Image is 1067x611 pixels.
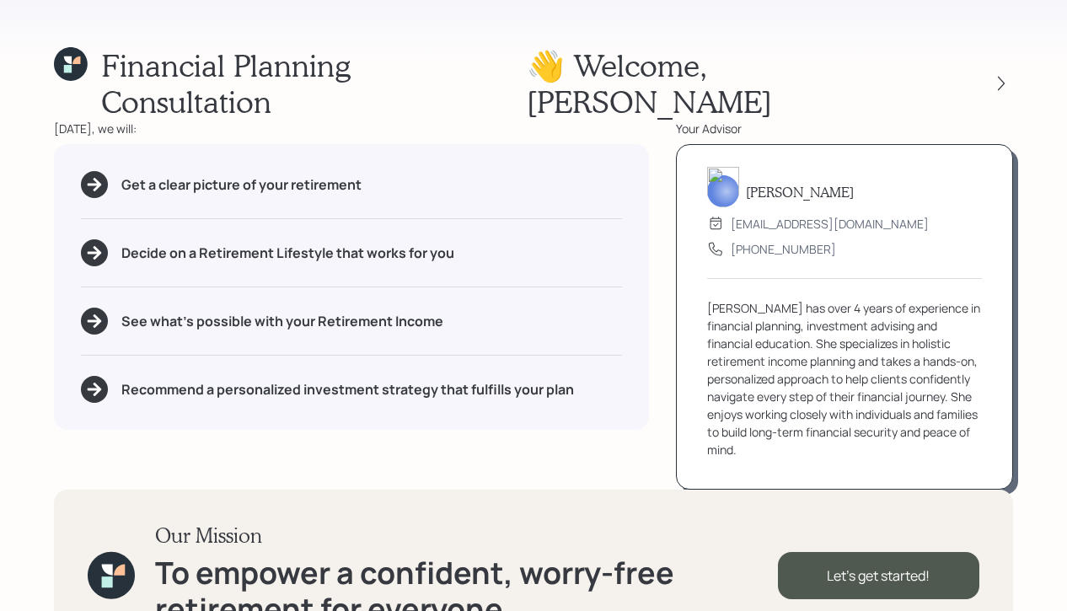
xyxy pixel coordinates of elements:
[731,215,929,233] div: [EMAIL_ADDRESS][DOMAIN_NAME]
[121,177,362,193] h5: Get a clear picture of your retirement
[527,47,959,120] h1: 👋 Welcome , [PERSON_NAME]
[54,120,649,137] div: [DATE], we will:
[121,382,574,398] h5: Recommend a personalized investment strategy that fulfills your plan
[731,240,836,258] div: [PHONE_NUMBER]
[121,245,454,261] h5: Decide on a Retirement Lifestyle that works for you
[101,47,527,120] h1: Financial Planning Consultation
[778,552,979,599] div: Let's get started!
[155,523,777,548] h3: Our Mission
[707,167,739,207] img: aleksandra-headshot.png
[676,120,1013,137] div: Your Advisor
[707,299,982,458] div: [PERSON_NAME] has over 4 years of experience in financial planning, investment advising and finan...
[746,184,854,200] h5: [PERSON_NAME]
[121,314,443,330] h5: See what's possible with your Retirement Income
